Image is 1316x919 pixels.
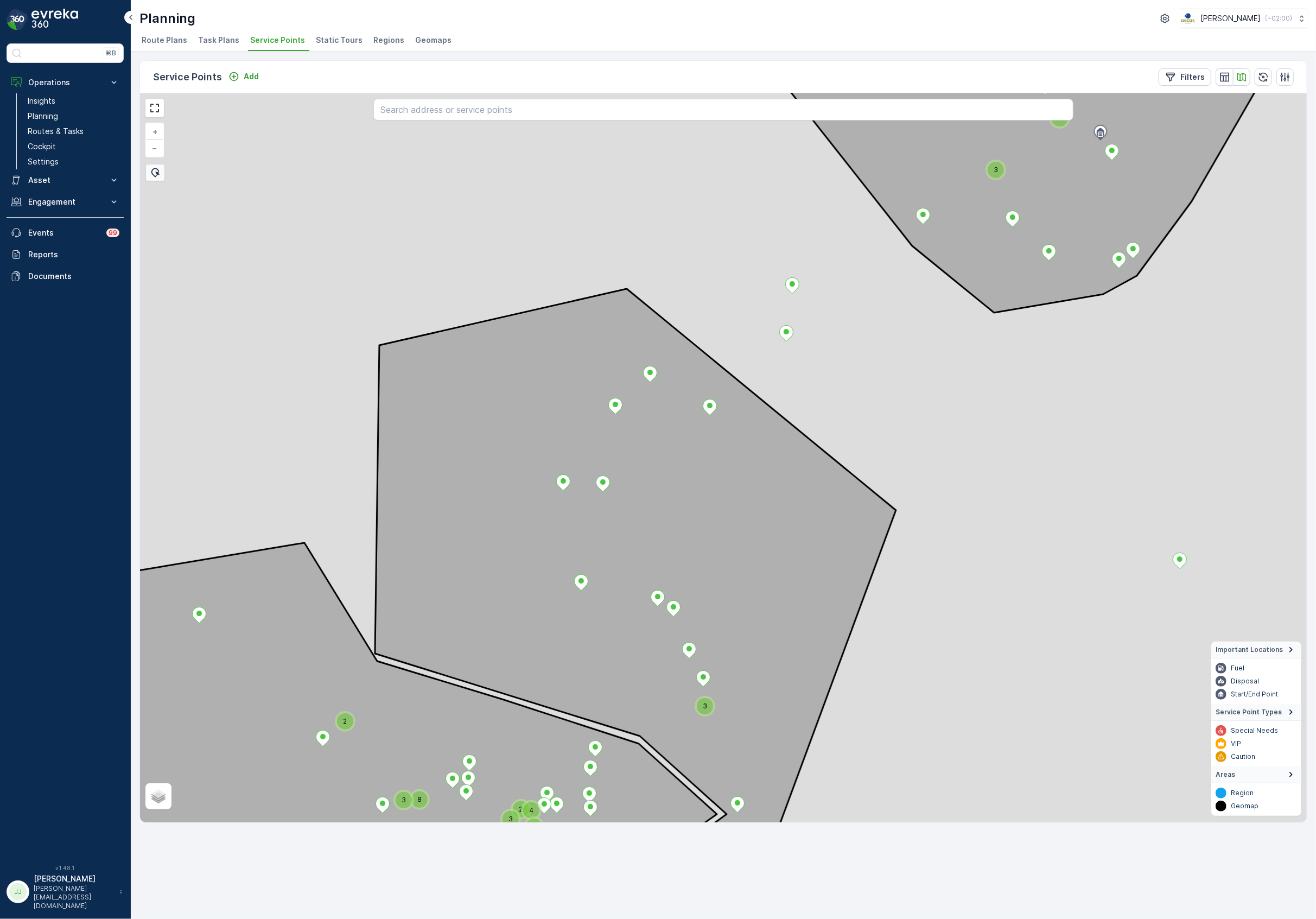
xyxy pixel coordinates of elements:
p: Start/End Point [1231,690,1278,699]
img: basis-logo_rgb2x.png [1180,12,1196,24]
a: Reports [7,244,124,265]
p: Reports [28,249,119,260]
a: Zoom Out [147,140,163,156]
div: 3 [697,698,713,714]
p: Region [1231,789,1254,797]
span: Areas [1216,770,1235,779]
span: Task Plans [198,35,239,46]
button: Operations [7,72,124,93]
p: Add [244,71,259,82]
p: VIP [1231,739,1241,748]
p: Operations [28,77,102,88]
p: Fuel [1231,664,1244,673]
a: Events99 [7,222,124,244]
button: Asset [7,169,124,191]
div: 4 [523,802,539,819]
span: Geomaps [415,35,452,46]
span: Service Point Types [1216,708,1282,717]
span: − [152,143,158,153]
span: Regions [373,35,404,46]
div: 8 [411,791,418,798]
p: Caution [1231,752,1255,761]
div: 2 [337,713,344,720]
p: 99 [109,229,117,237]
p: Documents [28,271,119,282]
p: Insights [28,96,55,106]
p: Geomap [1231,802,1258,810]
a: Routes & Tasks [23,124,124,139]
p: ( +02:00 ) [1265,14,1292,23]
button: Add [224,70,263,83]
div: 8 [411,791,428,808]
a: Insights [23,93,124,109]
img: logo [7,9,28,30]
a: Layers [147,784,170,808]
a: Zoom In [147,124,163,140]
p: Asset [28,175,102,186]
div: 5 [526,819,542,835]
div: 2 [513,801,519,808]
p: Routes & Tasks [28,126,84,137]
p: [PERSON_NAME] [1200,13,1261,24]
summary: Areas [1211,766,1301,783]
a: Planning [23,109,124,124]
span: Route Plans [142,35,187,46]
a: Cockpit [23,139,124,154]
div: 3 [503,811,519,827]
p: ⌘B [105,49,116,58]
p: Filters [1180,72,1205,83]
a: Documents [7,265,124,287]
span: Static Tours [316,35,363,46]
div: 2 [337,713,353,730]
div: 3 [697,698,703,705]
div: JJ [9,883,27,901]
p: Engagement [28,197,102,207]
div: 2 [513,801,529,817]
div: 2 [1052,110,1068,126]
div: 4 [523,802,530,809]
button: Engagement [7,191,124,213]
a: Settings [23,154,124,169]
p: Planning [139,10,195,27]
p: Disposal [1231,677,1259,686]
button: Filters [1159,68,1211,86]
div: 3 [503,811,509,817]
div: 3 [988,162,994,168]
div: Bulk Select [145,164,165,181]
a: View Fullscreen [147,100,163,116]
p: [PERSON_NAME][EMAIL_ADDRESS][DOMAIN_NAME] [34,884,114,910]
div: 3 [396,792,412,808]
p: Special Needs [1231,726,1278,735]
span: v 1.48.1 [7,865,124,871]
summary: Service Point Types [1211,704,1301,721]
input: Search address or service points [373,99,1073,121]
p: Planning [28,111,58,122]
button: JJ[PERSON_NAME][PERSON_NAME][EMAIL_ADDRESS][DOMAIN_NAME] [7,873,124,910]
p: Cockpit [28,141,56,152]
button: [PERSON_NAME](+02:00) [1180,9,1307,28]
div: 3 [988,162,1004,178]
p: Events [28,227,100,238]
p: Service Points [153,69,222,85]
span: Service Points [250,35,305,46]
p: [PERSON_NAME] [34,873,114,884]
div: 3 [396,792,402,798]
img: logo_dark-DEwI_e13.png [31,9,78,30]
span: + [152,127,157,136]
span: Important Locations [1216,645,1283,654]
div: 5 [526,819,532,825]
p: Settings [28,156,59,167]
summary: Important Locations [1211,642,1301,658]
